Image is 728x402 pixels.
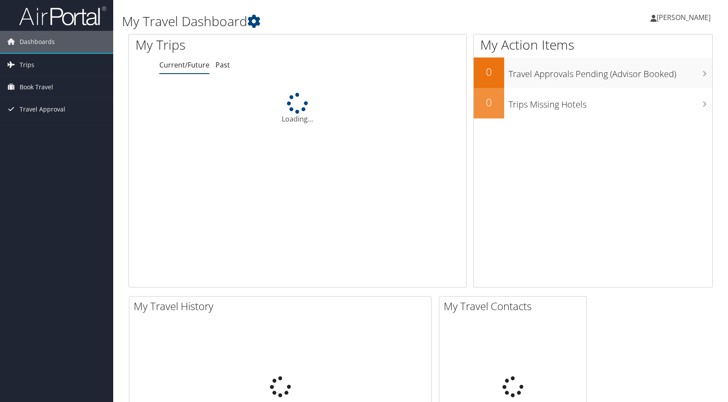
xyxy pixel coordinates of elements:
[650,4,719,30] a: [PERSON_NAME]
[135,36,319,54] h1: My Trips
[509,94,712,111] h3: Trips Missing Hotels
[474,88,712,118] a: 0Trips Missing Hotels
[216,60,230,70] a: Past
[20,76,53,98] span: Book Travel
[134,299,431,314] h2: My Travel History
[474,57,712,88] a: 0Travel Approvals Pending (Advisor Booked)
[159,60,209,70] a: Current/Future
[474,64,504,79] h2: 0
[657,13,711,22] span: [PERSON_NAME]
[20,54,34,76] span: Trips
[20,98,65,120] span: Travel Approval
[474,95,504,110] h2: 0
[20,31,55,53] span: Dashboards
[474,36,712,54] h1: My Action Items
[19,6,106,26] img: airportal-logo.png
[509,64,712,80] h3: Travel Approvals Pending (Advisor Booked)
[122,12,520,30] h1: My Travel Dashboard
[129,93,466,124] div: Loading...
[444,299,586,314] h2: My Travel Contacts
